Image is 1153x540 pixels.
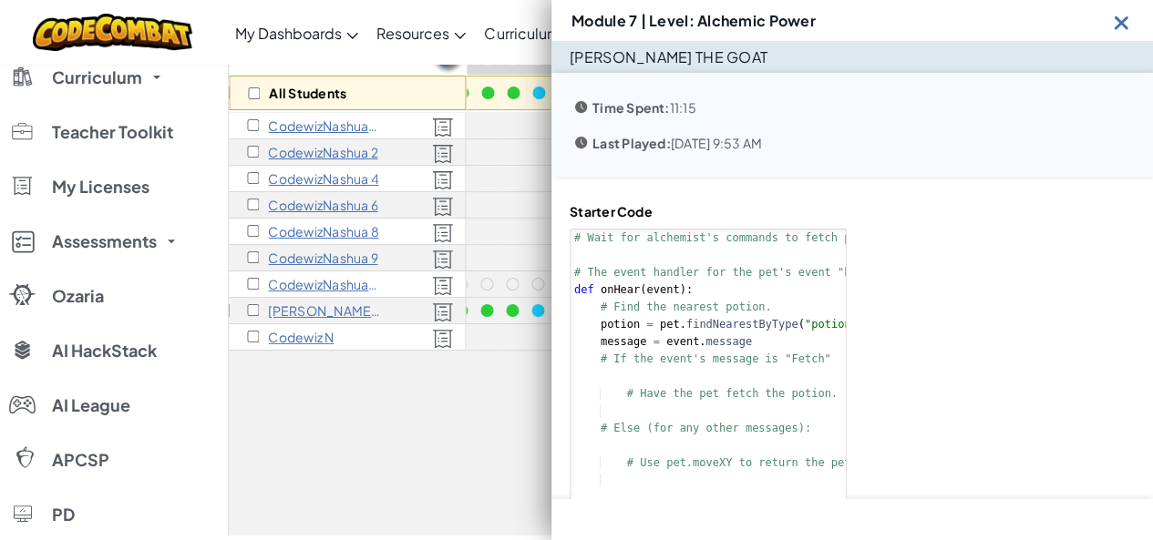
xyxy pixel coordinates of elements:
a: Resources [367,8,475,57]
p: CodewizNashua1 0 [268,118,382,133]
p: CodewizNashua 2 [268,145,377,159]
img: Licensed [432,117,453,138]
p: All Students [269,86,346,100]
a: Curriculum [475,8,585,57]
span: My Dashboards [235,24,342,43]
p: CodewizNashua 9 [268,250,377,265]
img: Licensed [432,223,453,243]
img: Licensed [432,329,453,349]
h4: Starter Code [570,203,847,219]
img: Icon_Exit.svg [1110,11,1133,34]
p: CodewizNashua 6 [268,198,377,212]
img: Icon_TimeSpent.svg [570,96,592,118]
img: Licensed [432,302,453,322]
span: Curriculum [484,24,560,43]
p: Codewiz N [268,330,334,344]
span: Curriculum [52,69,142,86]
img: Licensed [432,170,453,190]
img: Licensed [432,144,453,164]
span: Ozaria [52,288,104,304]
p: Ram Iruvuri THE GOAT [268,303,382,318]
a: My Dashboards [226,8,367,57]
span: AI League [52,397,130,413]
img: Licensed [432,276,453,296]
img: Licensed [432,250,453,270]
img: Icon_TimeSpent.svg [570,131,592,154]
img: CodeCombat logo [33,14,192,51]
span: My Licenses [52,178,149,195]
span: Teacher Toolkit [52,124,173,140]
b: Time Spent: [592,99,670,116]
p: CodewizNashua 4 [268,171,378,186]
p: [PERSON_NAME] THE GOAT [570,48,767,66]
b: Last Played: [592,135,671,151]
span: Assessments [52,233,157,250]
span: AI HackStack [52,342,157,359]
p: 11:15 [592,100,696,115]
h3: Module 7 | Level: Alchemic Power [571,13,816,28]
span: Resources [376,24,449,43]
p: CodewizNashua 8 [268,224,378,239]
p: CodewizNashua7 C [268,277,382,291]
img: Licensed [432,197,453,217]
p: [DATE] 9:53 AM [592,136,762,150]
